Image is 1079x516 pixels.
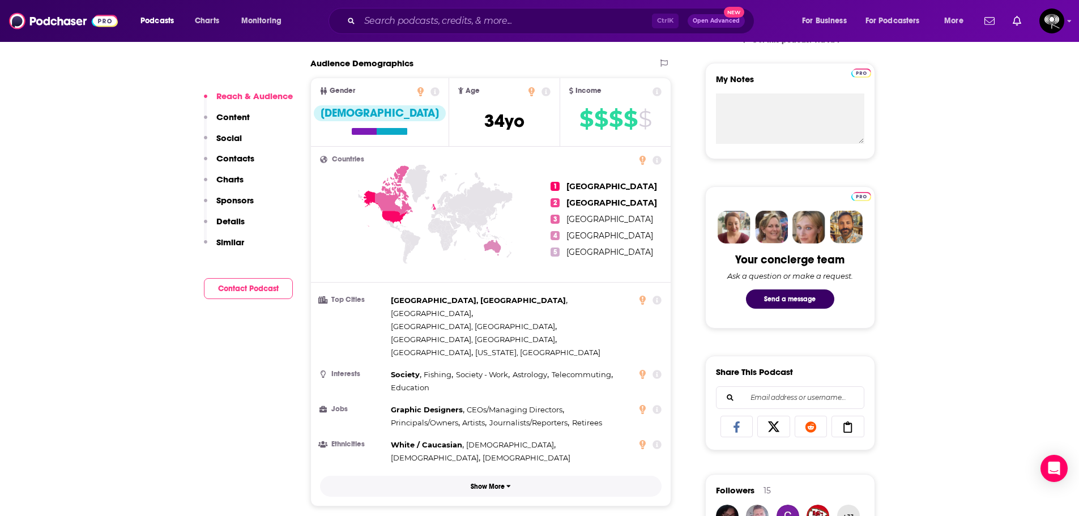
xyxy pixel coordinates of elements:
button: open menu [936,12,978,30]
span: Astrology [513,370,547,379]
span: , [456,368,510,381]
p: Sponsors [216,195,254,206]
a: Share on Facebook [720,416,753,437]
button: open menu [794,12,861,30]
span: Society - Work [456,370,508,379]
span: , [462,416,487,429]
button: Sponsors [204,195,254,216]
span: Open Advanced [693,18,740,24]
input: Email address or username... [726,387,855,408]
img: Jon Profile [830,211,863,244]
span: [GEOGRAPHIC_DATA] [566,198,657,208]
button: Social [204,133,242,153]
span: 4 [551,231,560,240]
button: Show More [320,476,662,497]
p: Content [216,112,250,122]
span: $ [638,110,651,128]
span: Monitoring [241,13,282,29]
span: , [391,320,557,333]
span: [GEOGRAPHIC_DATA] [566,231,653,241]
span: Education [391,383,429,392]
span: Journalists/Reporters [489,418,568,427]
img: User Profile [1039,8,1064,33]
span: , [391,368,421,381]
span: 5 [551,248,560,257]
button: Open AdvancedNew [688,14,745,28]
a: Show notifications dropdown [1008,11,1026,31]
span: , [466,438,556,451]
span: Telecommuting [552,370,611,379]
span: [GEOGRAPHIC_DATA] [566,181,657,191]
h3: Share This Podcast [716,366,793,377]
span: Podcasts [140,13,174,29]
span: [US_STATE], [GEOGRAPHIC_DATA] [475,348,600,357]
div: Search podcasts, credits, & more... [339,8,765,34]
span: For Business [802,13,847,29]
span: , [391,438,464,451]
span: [GEOGRAPHIC_DATA], [GEOGRAPHIC_DATA] [391,322,555,331]
span: White / Caucasian [391,440,462,449]
span: [GEOGRAPHIC_DATA], [GEOGRAPHIC_DATA] [391,296,566,305]
a: Show notifications dropdown [980,11,999,31]
p: Charts [216,174,244,185]
h3: Top Cities [320,296,386,304]
h2: Audience Demographics [310,58,413,69]
button: Show profile menu [1039,8,1064,33]
button: Reach & Audience [204,91,293,112]
span: , [391,451,480,464]
button: Content [204,112,250,133]
p: Show More [471,483,505,491]
span: [DEMOGRAPHIC_DATA] [466,440,554,449]
p: Contacts [216,153,254,164]
p: Reach & Audience [216,91,293,101]
span: For Podcasters [865,13,920,29]
span: Gender [330,87,355,95]
span: , [391,416,460,429]
button: Contact Podcast [204,278,293,299]
span: 1 [551,182,560,191]
span: [DEMOGRAPHIC_DATA] [391,453,479,462]
span: Logged in as columbiapub [1039,8,1064,33]
a: Pro website [851,190,871,201]
span: Society [391,370,420,379]
span: [GEOGRAPHIC_DATA] [391,348,471,357]
p: Similar [216,237,244,248]
span: $ [594,110,608,128]
span: , [552,368,613,381]
span: , [391,307,473,320]
button: Contacts [204,153,254,174]
img: Podchaser Pro [851,192,871,201]
span: , [391,333,557,346]
a: Share on X/Twitter [757,416,790,437]
h3: Jobs [320,406,386,413]
span: Ctrl K [652,14,679,28]
span: Fishing [424,370,451,379]
button: Send a message [746,289,834,309]
span: [GEOGRAPHIC_DATA], [GEOGRAPHIC_DATA] [391,335,555,344]
span: 2 [551,198,560,207]
div: 15 [764,485,771,496]
a: Pro website [851,67,871,78]
a: Charts [187,12,226,30]
button: Similar [204,237,244,258]
img: Barbara Profile [755,211,788,244]
span: , [467,403,564,416]
span: 34 yo [484,110,524,132]
img: Sydney Profile [718,211,750,244]
span: [GEOGRAPHIC_DATA] [566,214,653,224]
div: Open Intercom Messenger [1040,455,1068,482]
span: , [391,294,568,307]
button: open menu [233,12,296,30]
img: Podchaser Pro [851,69,871,78]
h3: Ethnicities [320,441,386,448]
div: Search followers [716,386,864,409]
label: My Notes [716,74,864,93]
span: , [424,368,453,381]
input: Search podcasts, credits, & more... [360,12,652,30]
p: Details [216,216,245,227]
span: More [944,13,963,29]
img: Podchaser - Follow, Share and Rate Podcasts [9,10,118,32]
a: Share on Reddit [795,416,828,437]
span: [GEOGRAPHIC_DATA] [566,247,653,257]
